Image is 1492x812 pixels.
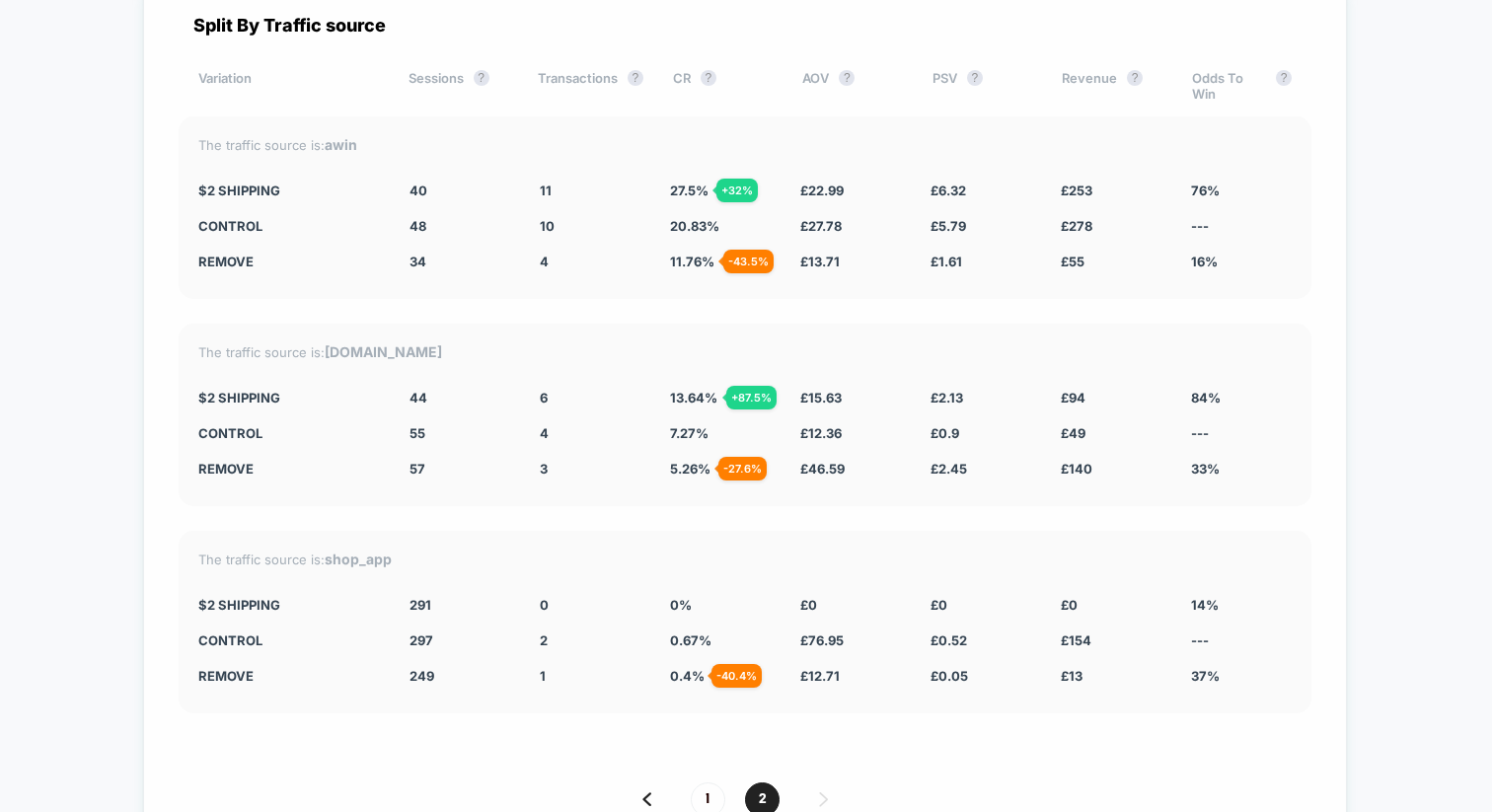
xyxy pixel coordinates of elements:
[198,218,380,234] div: CONTROL
[1191,183,1292,198] div: 76%
[410,668,434,684] span: 249
[931,218,966,234] span: £ 5.79
[670,597,692,613] span: 0 %
[325,343,442,360] strong: [DOMAIN_NAME]
[931,632,967,648] span: £ 0.52
[802,70,902,102] div: AOV
[931,668,968,684] span: £ 0.05
[1191,254,1292,269] div: 16%
[198,254,380,269] div: Remove
[800,632,844,648] span: £ 76.95
[800,668,840,684] span: £ 12.71
[670,183,709,198] span: 27.5 %
[800,254,840,269] span: £ 13.71
[800,390,842,406] span: £ 15.63
[1191,597,1292,613] div: 14%
[198,425,380,441] div: CONTROL
[642,792,651,806] img: pagination back
[198,136,1292,153] div: The traffic source is:
[325,551,392,567] strong: shop_app
[198,461,380,477] div: Remove
[1061,390,1085,406] span: £ 94
[410,597,431,613] span: 291
[711,664,762,688] div: - 40.4 %
[1191,390,1292,406] div: 84%
[800,461,845,477] span: £ 46.59
[1191,461,1292,477] div: 33%
[540,390,548,406] span: 6
[540,597,549,613] span: 0
[1061,183,1092,198] span: £ 253
[540,254,549,269] span: 4
[1191,425,1292,441] div: ---
[800,425,842,441] span: £ 12.36
[410,425,425,441] span: 55
[932,70,1032,102] div: PSV
[931,183,966,198] span: £ 6.32
[726,386,777,409] div: + 87.5 %
[1061,668,1082,684] span: £ 13
[701,70,716,86] button: ?
[1191,668,1292,684] div: 37%
[198,668,380,684] div: Remove
[931,425,959,441] span: £ 0.9
[1127,70,1143,86] button: ?
[538,70,643,102] div: Transactions
[540,425,549,441] span: 4
[628,70,643,86] button: ?
[839,70,855,86] button: ?
[718,457,767,480] div: - 27.6 %
[198,183,380,198] div: $2 Shipping
[198,597,380,613] div: $2 Shipping
[1061,632,1091,648] span: £ 154
[670,668,705,684] span: 0.4 %
[410,254,426,269] span: 34
[931,597,947,613] span: £ 0
[1191,632,1292,648] div: ---
[1062,70,1161,102] div: Revenue
[410,218,426,234] span: 48
[198,632,380,648] div: CONTROL
[198,70,379,102] div: Variation
[967,70,983,86] button: ?
[409,70,508,102] div: Sessions
[931,254,962,269] span: £ 1.61
[670,218,719,234] span: 20.83 %
[325,136,357,153] strong: awin
[670,461,710,477] span: 5.26 %
[198,390,380,406] div: $2 Shipping
[540,218,555,234] span: 10
[1191,218,1292,234] div: ---
[670,390,717,406] span: 13.64 %
[1061,425,1085,441] span: £ 49
[540,632,548,648] span: 2
[1061,461,1092,477] span: £ 140
[1061,254,1084,269] span: £ 55
[931,390,963,406] span: £ 2.13
[931,461,967,477] span: £ 2.45
[540,461,548,477] span: 3
[1192,70,1292,102] div: Odds To Win
[723,250,774,273] div: - 43.5 %
[800,597,817,613] span: £ 0
[670,632,711,648] span: 0.67 %
[673,70,773,102] div: CR
[1061,597,1078,613] span: £ 0
[474,70,489,86] button: ?
[198,551,1292,567] div: The traffic source is:
[800,218,842,234] span: £ 27.78
[410,461,425,477] span: 57
[1061,218,1092,234] span: £ 278
[198,343,1292,360] div: The traffic source is:
[410,632,433,648] span: 297
[670,425,709,441] span: 7.27 %
[670,254,714,269] span: 11.76 %
[540,668,546,684] span: 1
[410,390,427,406] span: 44
[540,183,552,198] span: 11
[179,15,1311,36] div: Split By Traffic source
[800,183,844,198] span: £ 22.99
[1276,70,1292,86] button: ?
[410,183,427,198] span: 40
[716,179,758,202] div: + 32 %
